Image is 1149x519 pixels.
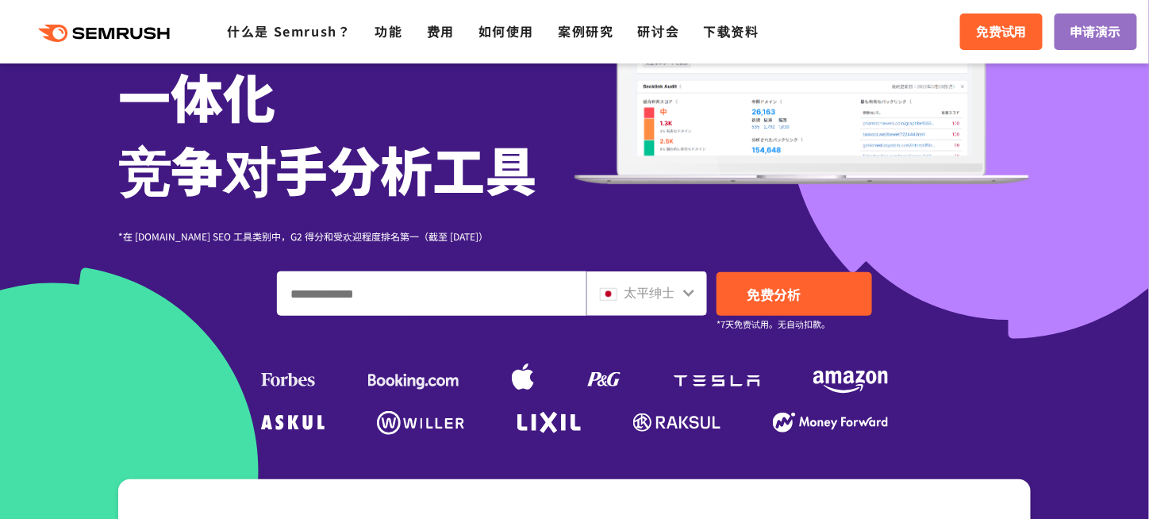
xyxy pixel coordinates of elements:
[704,21,759,40] a: 下载资料
[478,21,534,40] a: 如何使用
[118,229,488,243] font: *在 [DOMAIN_NAME] SEO 工具类别中，G2 得分和受欢迎程度排名第一（截至 [DATE]）
[717,272,872,316] a: 免费分析
[118,57,275,133] font: 一体化
[278,272,586,315] input: 输入域名、关键字或 URL
[118,130,537,206] font: 竞争对手分析工具
[1055,13,1137,50] a: 申请演示
[624,283,674,302] font: 太平绅士
[1070,21,1121,40] font: 申请演示
[747,284,801,304] font: 免费分析
[976,21,1027,40] font: 免费试用
[375,21,403,40] a: 功能
[960,13,1043,50] a: 免费试用
[427,21,455,40] a: 费用
[638,21,680,40] a: 研讨会
[558,21,613,40] a: 案例研究
[717,317,830,330] font: *7天免费试用。无自动扣款。
[227,21,351,40] a: 什么是 Semrush？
